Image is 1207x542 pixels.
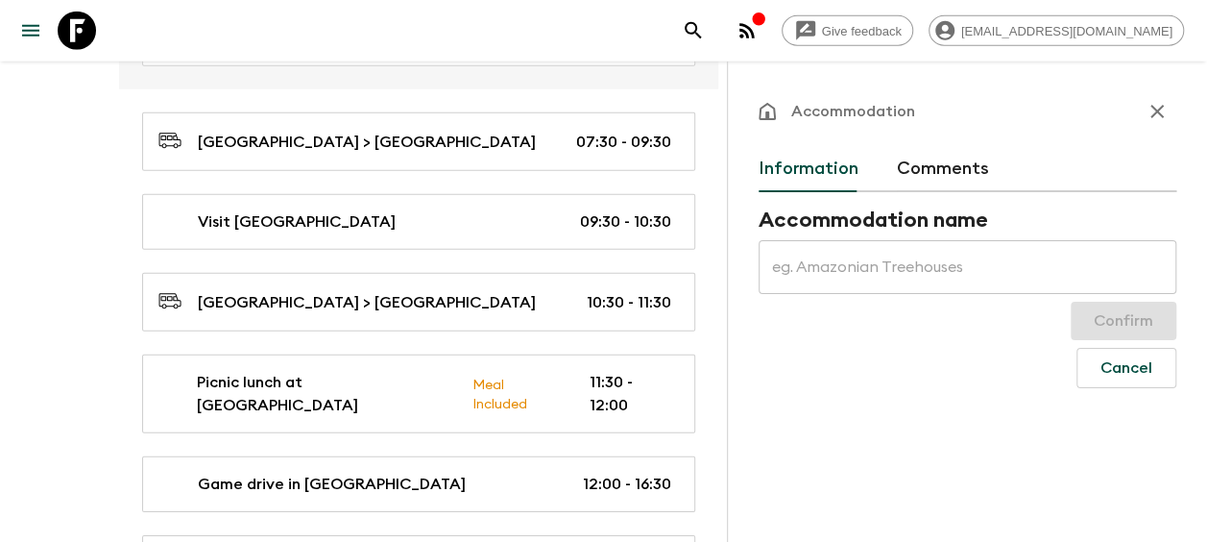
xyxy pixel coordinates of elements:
[197,371,457,417] p: Picnic lunch at [GEOGRAPHIC_DATA]
[929,15,1184,46] div: [EMAIL_ADDRESS][DOMAIN_NAME]
[142,112,695,171] a: [GEOGRAPHIC_DATA] > [GEOGRAPHIC_DATA]07:30 - 09:30
[472,374,558,414] p: Meal Included
[759,146,858,192] button: Information
[142,456,695,512] a: Game drive in [GEOGRAPHIC_DATA]12:00 - 16:30
[587,291,671,314] p: 10:30 - 11:30
[583,473,671,496] p: 12:00 - 16:30
[897,146,989,192] button: Comments
[589,371,671,417] p: 11:30 - 12:00
[811,24,912,38] span: Give feedback
[782,15,913,46] a: Give feedback
[142,194,695,250] a: Visit [GEOGRAPHIC_DATA]09:30 - 10:30
[791,100,915,123] p: Accommodation
[142,273,695,332] a: [GEOGRAPHIC_DATA] > [GEOGRAPHIC_DATA]10:30 - 11:30
[951,24,1183,38] span: [EMAIL_ADDRESS][DOMAIN_NAME]
[198,131,536,154] p: [GEOGRAPHIC_DATA] > [GEOGRAPHIC_DATA]
[12,12,50,50] button: menu
[198,291,536,314] p: [GEOGRAPHIC_DATA] > [GEOGRAPHIC_DATA]
[198,210,396,234] p: Visit [GEOGRAPHIC_DATA]
[142,355,695,433] a: Picnic lunch at [GEOGRAPHIC_DATA]Meal Included11:30 - 12:00
[580,210,671,234] p: 09:30 - 10:30
[576,131,671,154] p: 07:30 - 09:30
[759,240,1176,294] input: eg. Amazonian Treehouses
[1076,348,1176,388] button: Cancel
[759,208,1176,233] h2: Accommodation name
[198,473,466,496] p: Game drive in [GEOGRAPHIC_DATA]
[674,12,712,50] button: search adventures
